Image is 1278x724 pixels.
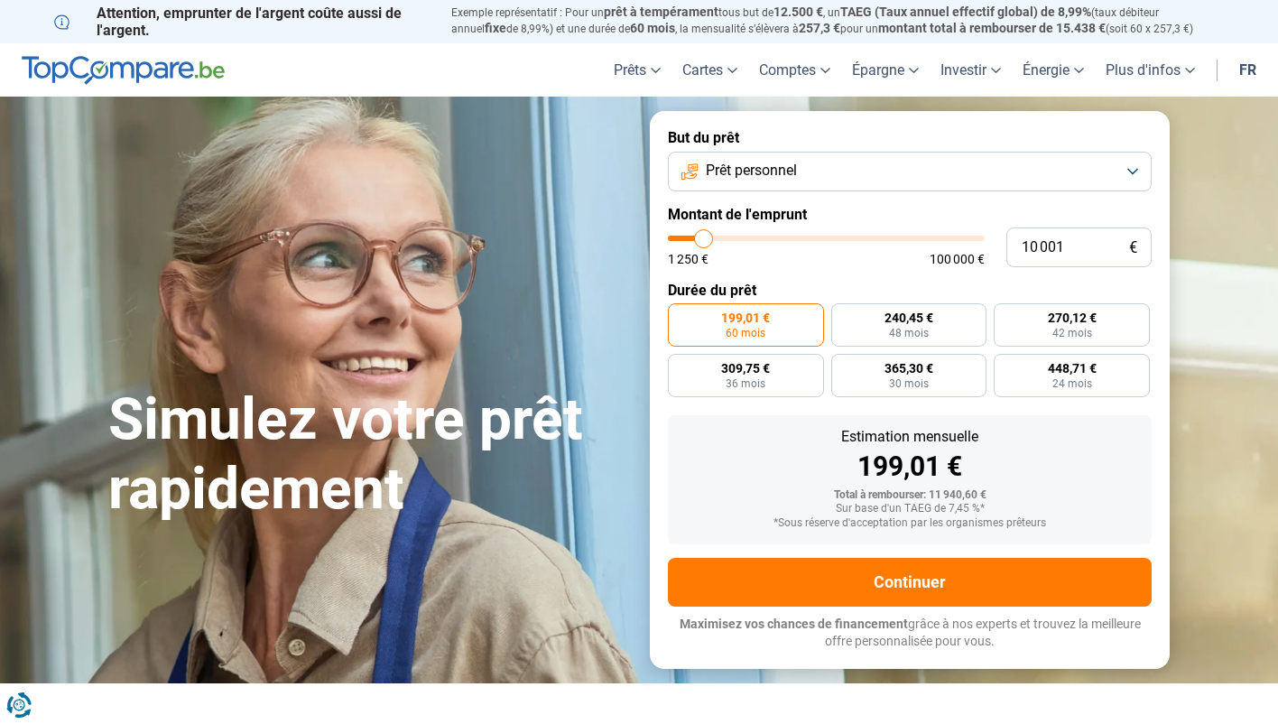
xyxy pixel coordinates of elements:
[668,253,708,265] span: 1 250 €
[1095,43,1206,97] a: Plus d'infos
[889,328,929,339] span: 48 mois
[930,43,1012,97] a: Investir
[878,21,1106,35] span: montant total à rembourser de 15.438 €
[668,282,1152,299] label: Durée du prêt
[1129,240,1137,255] span: €
[22,56,225,85] img: TopCompare
[671,43,748,97] a: Cartes
[889,378,929,389] span: 30 mois
[682,489,1137,502] div: Total à rembourser: 11 940,60 €
[721,362,770,375] span: 309,75 €
[884,311,933,324] span: 240,45 €
[1048,362,1097,375] span: 448,71 €
[726,328,765,339] span: 60 mois
[1012,43,1095,97] a: Énergie
[682,430,1137,444] div: Estimation mensuelle
[840,5,1091,19] span: TAEG (Taux annuel effectif global) de 8,99%
[1052,378,1092,389] span: 24 mois
[54,5,430,39] p: Attention, emprunter de l'argent coûte aussi de l'argent.
[604,5,718,19] span: prêt à tempérament
[485,21,506,35] span: fixe
[721,311,770,324] span: 199,01 €
[773,5,823,19] span: 12.500 €
[841,43,930,97] a: Épargne
[630,21,675,35] span: 60 mois
[706,161,797,181] span: Prêt personnel
[682,503,1137,515] div: Sur base d'un TAEG de 7,45 %*
[680,617,908,631] span: Maximisez vos chances de financement
[930,253,985,265] span: 100 000 €
[668,152,1152,191] button: Prêt personnel
[748,43,841,97] a: Comptes
[1052,328,1092,339] span: 42 mois
[1048,311,1097,324] span: 270,12 €
[668,206,1152,223] label: Montant de l'emprunt
[682,517,1137,530] div: *Sous réserve d'acceptation par les organismes prêteurs
[668,558,1152,607] button: Continuer
[108,385,628,524] h1: Simulez votre prêt rapidement
[451,5,1224,37] p: Exemple représentatif : Pour un tous but de , un (taux débiteur annuel de 8,99%) et une durée de ...
[603,43,671,97] a: Prêts
[668,616,1152,651] p: grâce à nos experts et trouvez la meilleure offre personnalisée pour vous.
[726,378,765,389] span: 36 mois
[1228,43,1267,97] a: fr
[668,129,1152,146] label: But du prêt
[682,453,1137,480] div: 199,01 €
[799,21,840,35] span: 257,3 €
[884,362,933,375] span: 365,30 €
